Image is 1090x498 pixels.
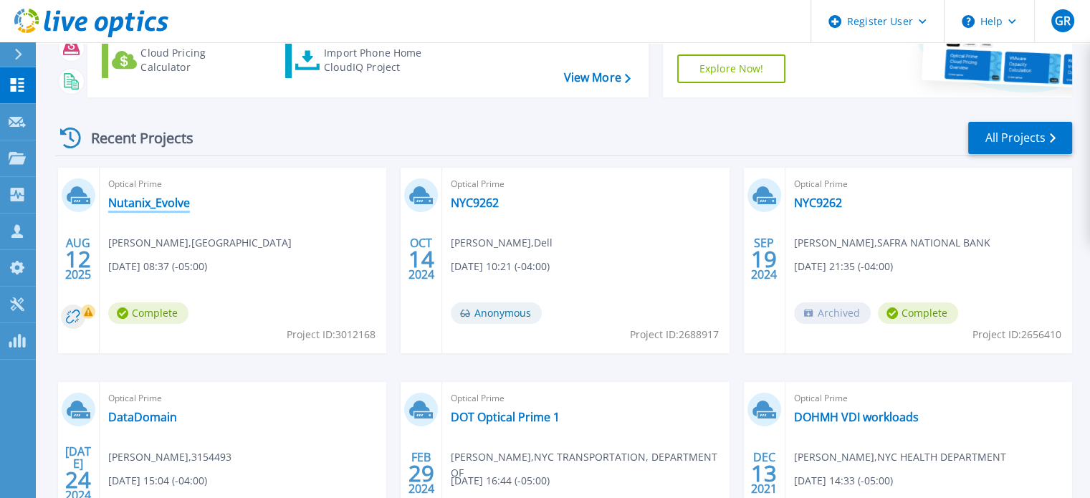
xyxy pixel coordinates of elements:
[408,253,434,265] span: 14
[451,410,560,424] a: DOT Optical Prime 1
[451,449,729,481] span: [PERSON_NAME] , NYC TRANSPORTATION, DEPARTMENT OF
[451,196,499,210] a: NYC9262
[878,302,958,324] span: Complete
[751,253,777,265] span: 19
[108,176,378,192] span: Optical Prime
[794,473,893,489] span: [DATE] 14:33 (-05:00)
[108,302,188,324] span: Complete
[108,196,190,210] a: Nutanix_Evolve
[451,176,720,192] span: Optical Prime
[972,327,1061,343] span: Project ID: 2656410
[64,233,92,285] div: AUG 2025
[408,467,434,479] span: 29
[108,391,378,406] span: Optical Prime
[794,449,1006,465] span: [PERSON_NAME] , NYC HEALTH DEPARTMENT
[287,327,376,343] span: Project ID: 3012168
[108,259,207,274] span: [DATE] 08:37 (-05:00)
[102,42,262,78] a: Cloud Pricing Calculator
[968,122,1072,154] a: All Projects
[794,391,1063,406] span: Optical Prime
[677,54,786,83] a: Explore Now!
[65,253,91,265] span: 12
[451,391,720,406] span: Optical Prime
[451,473,550,489] span: [DATE] 16:44 (-05:00)
[65,474,91,486] span: 24
[563,71,630,85] a: View More
[794,176,1063,192] span: Optical Prime
[140,46,255,75] div: Cloud Pricing Calculator
[751,467,777,479] span: 13
[794,196,842,210] a: NYC9262
[794,235,990,251] span: [PERSON_NAME] , SAFRA NATIONAL BANK
[108,449,231,465] span: [PERSON_NAME] , 3154493
[630,327,719,343] span: Project ID: 2688917
[451,235,553,251] span: [PERSON_NAME] , Dell
[451,259,550,274] span: [DATE] 10:21 (-04:00)
[794,259,893,274] span: [DATE] 21:35 (-04:00)
[408,233,435,285] div: OCT 2024
[794,302,871,324] span: Archived
[108,410,177,424] a: DataDomain
[451,302,542,324] span: Anonymous
[108,473,207,489] span: [DATE] 15:04 (-04:00)
[108,235,292,251] span: [PERSON_NAME] , [GEOGRAPHIC_DATA]
[794,410,919,424] a: DOHMH VDI workloads
[750,233,778,285] div: SEP 2024
[324,46,436,75] div: Import Phone Home CloudIQ Project
[55,120,213,155] div: Recent Projects
[1054,15,1070,27] span: GR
